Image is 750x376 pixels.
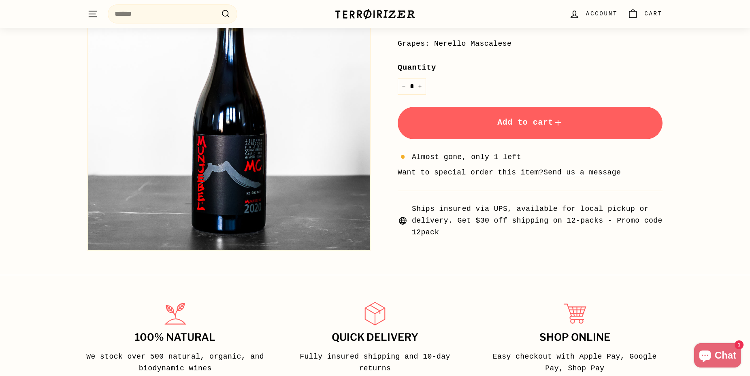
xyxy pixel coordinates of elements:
[398,167,663,178] li: Want to special order this item?
[398,38,663,50] div: Grapes: Nerello Mascalese
[84,351,266,374] p: We stock over 500 natural, organic, and biodynamic wines
[497,118,563,127] span: Add to cart
[398,107,663,139] button: Add to cart
[412,151,521,163] span: Almost gone, only 1 left
[644,9,663,18] span: Cart
[84,332,266,343] h3: 100% Natural
[284,332,466,343] h3: Quick delivery
[692,343,744,370] inbox-online-store-chat: Shopify online store chat
[484,332,666,343] h3: Shop Online
[543,168,621,176] a: Send us a message
[564,2,622,26] a: Account
[398,78,426,95] input: quantity
[412,203,663,238] span: Ships insured via UPS, available for local pickup or delivery. Get $30 off shipping on 12-packs -...
[586,9,618,18] span: Account
[284,351,466,374] p: Fully insured shipping and 10-day returns
[414,78,426,95] button: Increase item quantity by one
[398,62,663,74] label: Quantity
[398,78,410,95] button: Reduce item quantity by one
[484,351,666,374] p: Easy checkout with Apple Pay, Google Pay, Shop Pay
[622,2,667,26] a: Cart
